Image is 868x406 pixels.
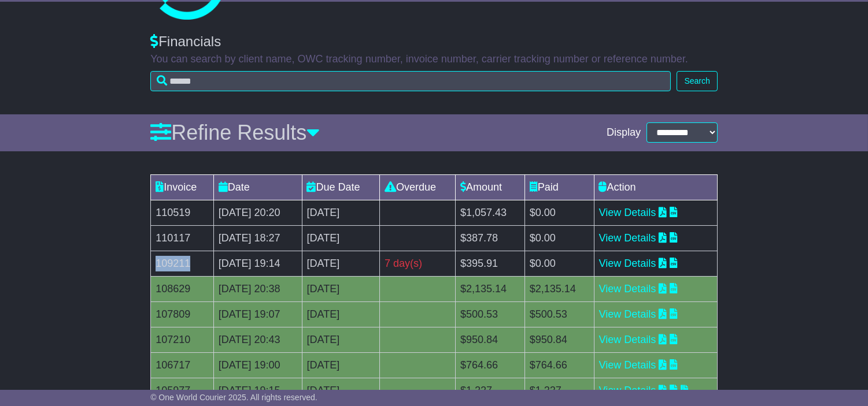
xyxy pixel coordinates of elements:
td: 106717 [151,352,214,378]
td: $0.00 [525,251,594,276]
td: 107210 [151,327,214,352]
a: View Details [599,258,656,269]
td: [DATE] [302,225,380,251]
td: Action [594,174,717,200]
td: [DATE] 20:20 [213,200,302,225]
a: View Details [599,359,656,371]
a: View Details [599,334,656,345]
td: [DATE] [302,251,380,276]
td: [DATE] [302,352,380,378]
a: Refine Results [150,121,320,144]
a: View Details [599,232,656,244]
td: $1,227 [525,378,594,403]
td: $0.00 [525,225,594,251]
td: $764.66 [455,352,525,378]
td: Amount [455,174,525,200]
td: $950.84 [525,327,594,352]
a: View Details [599,308,656,320]
a: View Details [599,283,656,295]
td: 110519 [151,200,214,225]
td: [DATE] [302,327,380,352]
td: [DATE] 18:27 [213,225,302,251]
a: View Details [599,385,656,396]
td: $500.53 [455,301,525,327]
td: [DATE] [302,276,380,301]
td: Overdue [380,174,456,200]
td: [DATE] 19:07 [213,301,302,327]
td: 110117 [151,225,214,251]
td: $764.66 [525,352,594,378]
td: $387.78 [455,225,525,251]
td: [DATE] 20:43 [213,327,302,352]
td: 105977 [151,378,214,403]
td: Invoice [151,174,214,200]
button: Search [677,71,717,91]
span: © One World Courier 2025. All rights reserved. [150,393,317,402]
td: $500.53 [525,301,594,327]
td: $950.84 [455,327,525,352]
div: Financials [150,33,718,50]
td: [DATE] [302,378,380,403]
td: $2,135.14 [525,276,594,301]
td: [DATE] 19:14 [213,251,302,276]
td: Due Date [302,174,380,200]
td: Date [213,174,302,200]
p: You can search by client name, OWC tracking number, invoice number, carrier tracking number or re... [150,53,718,66]
td: $0.00 [525,200,594,225]
td: $1,227 [455,378,525,403]
td: [DATE] [302,200,380,225]
div: 7 day(s) [385,256,450,271]
td: 107809 [151,301,214,327]
td: 109211 [151,251,214,276]
td: [DATE] 20:38 [213,276,302,301]
td: 108629 [151,276,214,301]
a: View Details [599,207,656,218]
td: $395.91 [455,251,525,276]
td: $2,135.14 [455,276,525,301]
td: $1,057.43 [455,200,525,225]
td: [DATE] [302,301,380,327]
td: [DATE] 19:00 [213,352,302,378]
span: Display [607,126,641,139]
td: Paid [525,174,594,200]
td: [DATE] 19:15 [213,378,302,403]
